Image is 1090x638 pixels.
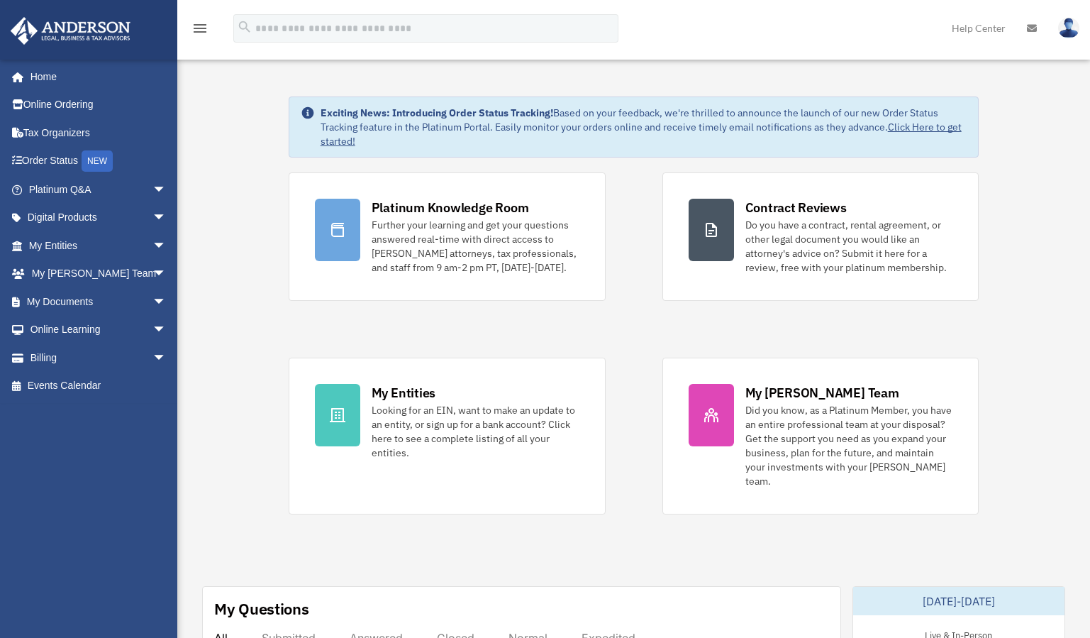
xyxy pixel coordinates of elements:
[214,598,309,620] div: My Questions
[745,218,953,275] div: Do you have a contract, rental agreement, or other legal document you would like an attorney's ad...
[152,287,181,317] span: arrow_drop_down
[6,17,135,45] img: Anderson Advisors Platinum Portal
[289,172,606,301] a: Platinum Knowledge Room Further your learning and get your questions answered real-time with dire...
[321,106,967,148] div: Based on your feedback, we're thrilled to announce the launch of our new Order Status Tracking fe...
[10,343,188,372] a: Billingarrow_drop_down
[237,19,252,35] i: search
[10,316,188,344] a: Online Learningarrow_drop_down
[372,384,435,402] div: My Entities
[662,358,979,515] a: My [PERSON_NAME] Team Did you know, as a Platinum Member, you have an entire professional team at...
[10,62,181,91] a: Home
[372,199,529,216] div: Platinum Knowledge Room
[152,316,181,345] span: arrow_drop_down
[10,372,188,400] a: Events Calendar
[289,358,606,515] a: My Entities Looking for an EIN, want to make an update to an entity, or sign up for a bank accoun...
[321,121,962,148] a: Click Here to get started!
[853,587,1064,615] div: [DATE]-[DATE]
[372,218,579,275] div: Further your learning and get your questions answered real-time with direct access to [PERSON_NAM...
[10,119,188,147] a: Tax Organizers
[321,106,553,119] strong: Exciting News: Introducing Order Status Tracking!
[10,147,188,176] a: Order StatusNEW
[152,204,181,233] span: arrow_drop_down
[152,343,181,373] span: arrow_drop_down
[10,287,188,316] a: My Documentsarrow_drop_down
[1058,18,1079,38] img: User Pic
[152,231,181,260] span: arrow_drop_down
[10,231,188,260] a: My Entitiesarrow_drop_down
[10,175,188,204] a: Platinum Q&Aarrow_drop_down
[10,260,188,288] a: My [PERSON_NAME] Teamarrow_drop_down
[372,403,579,460] div: Looking for an EIN, want to make an update to an entity, or sign up for a bank account? Click her...
[152,260,181,289] span: arrow_drop_down
[10,204,188,232] a: Digital Productsarrow_drop_down
[152,175,181,204] span: arrow_drop_down
[10,91,188,119] a: Online Ordering
[191,20,208,37] i: menu
[191,25,208,37] a: menu
[82,150,113,172] div: NEW
[745,403,953,488] div: Did you know, as a Platinum Member, you have an entire professional team at your disposal? Get th...
[745,199,847,216] div: Contract Reviews
[745,384,899,402] div: My [PERSON_NAME] Team
[662,172,979,301] a: Contract Reviews Do you have a contract, rental agreement, or other legal document you would like...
